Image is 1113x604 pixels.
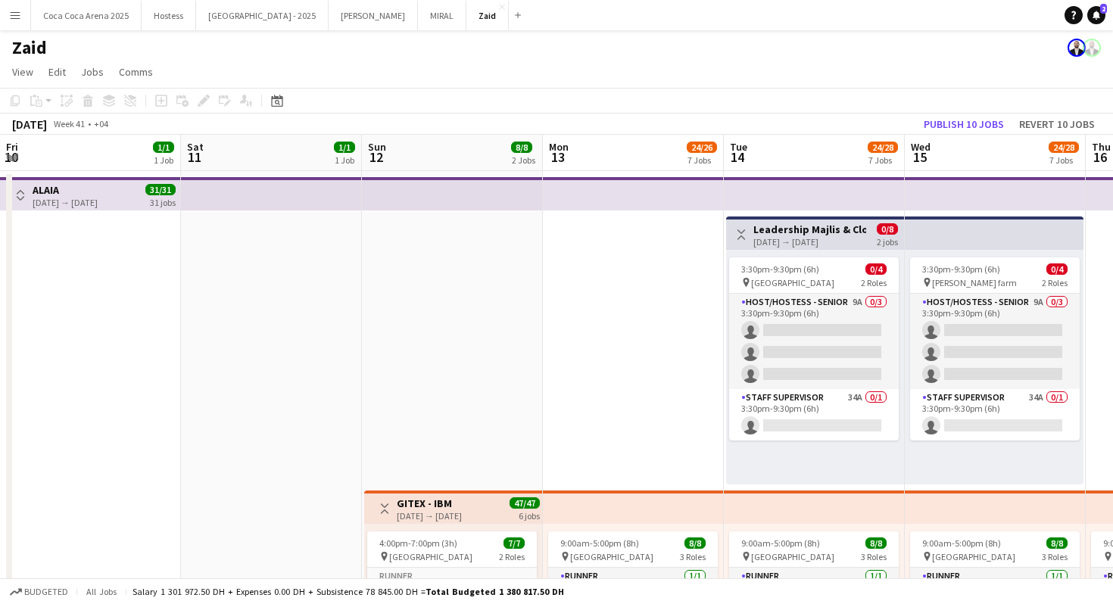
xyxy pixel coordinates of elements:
div: [DATE] → [DATE] [397,510,462,521]
span: 3 Roles [1042,551,1068,562]
span: Sun [368,140,386,154]
button: Publish 10 jobs [918,114,1010,134]
span: 31/31 [145,184,176,195]
span: [PERSON_NAME] farm [932,277,1017,288]
button: Coca Coca Arena 2025 [31,1,142,30]
span: 3:30pm-9:30pm (6h) [922,263,1000,275]
span: 13 [547,148,569,166]
a: Jobs [75,62,110,82]
span: Week 41 [50,118,88,129]
a: View [6,62,39,82]
div: +04 [94,118,108,129]
span: 11 [185,148,204,166]
span: 3:30pm-9:30pm (6h) [741,263,819,275]
span: 7/7 [503,537,525,549]
span: Total Budgeted 1 380 817.50 DH [426,586,564,597]
button: Budgeted [8,584,70,600]
span: 8/8 [684,537,706,549]
span: View [12,65,33,79]
span: Jobs [81,65,104,79]
span: 47/47 [510,497,540,509]
span: Tue [730,140,747,154]
span: All jobs [83,586,120,597]
span: Thu [1092,140,1111,154]
span: Mon [549,140,569,154]
span: 1/1 [334,142,355,153]
span: 24/28 [1049,142,1079,153]
app-user-avatar: Zaid Rahmoun [1083,39,1101,57]
span: 1/1 [153,142,174,153]
div: 7 Jobs [687,154,716,166]
button: MIRAL [418,1,466,30]
app-user-avatar: Zaid Rahmoun [1068,39,1086,57]
span: [GEOGRAPHIC_DATA] [389,551,472,562]
span: 4:00pm-7:00pm (3h) [379,537,457,549]
span: [GEOGRAPHIC_DATA] [751,277,834,288]
div: 2 jobs [877,235,898,248]
div: 6 jobs [519,509,540,521]
div: 7 Jobs [1049,154,1078,166]
span: 3 Roles [680,551,706,562]
button: Zaid [466,1,509,30]
span: 9:00am-5:00pm (8h) [560,537,639,549]
app-card-role: Staff Supervisor34A0/13:30pm-9:30pm (6h) [910,389,1080,441]
span: 14 [728,148,747,166]
span: 2 Roles [1042,277,1068,288]
span: Sat [187,140,204,154]
span: 0/4 [1046,263,1068,275]
span: 3 Roles [861,551,887,562]
span: 8/8 [1046,537,1068,549]
app-card-role: Host/Hostess - Senior9A0/33:30pm-9:30pm (6h) [910,294,1080,389]
div: [DATE] [12,117,47,132]
button: Revert 10 jobs [1013,114,1101,134]
span: 8/8 [511,142,532,153]
span: 2 Roles [499,551,525,562]
span: 15 [909,148,931,166]
div: 7 Jobs [868,154,897,166]
span: Fri [6,140,18,154]
div: 1 Job [154,154,173,166]
span: 8/8 [865,537,887,549]
a: Comms [113,62,159,82]
span: 2 [1100,4,1107,14]
span: 0/4 [865,263,887,275]
span: 16 [1090,148,1111,166]
span: Edit [48,65,66,79]
span: 9:00am-5:00pm (8h) [922,537,1001,549]
h3: Leadership Majlis & Closing Dinner [753,223,866,236]
button: [GEOGRAPHIC_DATA] - 2025 [196,1,329,30]
h3: GITEX - IBM [397,497,462,510]
app-card-role: Staff Supervisor34A0/13:30pm-9:30pm (6h) [729,389,899,441]
app-card-role: Host/Hostess - Senior9A0/33:30pm-9:30pm (6h) [729,294,899,389]
div: 1 Job [335,154,354,166]
span: 0/8 [877,223,898,235]
span: [GEOGRAPHIC_DATA] [932,551,1015,562]
span: 9:00am-5:00pm (8h) [741,537,820,549]
div: [DATE] → [DATE] [753,236,866,248]
span: Comms [119,65,153,79]
div: [DATE] → [DATE] [33,197,98,208]
a: 2 [1087,6,1105,24]
span: 12 [366,148,386,166]
app-job-card: 3:30pm-9:30pm (6h)0/4 [GEOGRAPHIC_DATA]2 RolesHost/Hostess - Senior9A0/33:30pm-9:30pm (6h) Staff ... [729,257,899,441]
div: 31 jobs [150,195,176,208]
span: 10 [4,148,18,166]
h3: ALAIA [33,183,98,197]
h1: Zaid [12,36,47,59]
div: 2 Jobs [512,154,535,166]
span: [GEOGRAPHIC_DATA] [570,551,653,562]
app-job-card: 3:30pm-9:30pm (6h)0/4 [PERSON_NAME] farm2 RolesHost/Hostess - Senior9A0/33:30pm-9:30pm (6h) Staff... [910,257,1080,441]
span: Budgeted [24,587,68,597]
span: 2 Roles [861,277,887,288]
span: Wed [911,140,931,154]
div: Salary 1 301 972.50 DH + Expenses 0.00 DH + Subsistence 78 845.00 DH = [132,586,564,597]
span: 24/28 [868,142,898,153]
button: Hostess [142,1,196,30]
span: 24/26 [687,142,717,153]
a: Edit [42,62,72,82]
button: [PERSON_NAME] [329,1,418,30]
span: [GEOGRAPHIC_DATA] [751,551,834,562]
